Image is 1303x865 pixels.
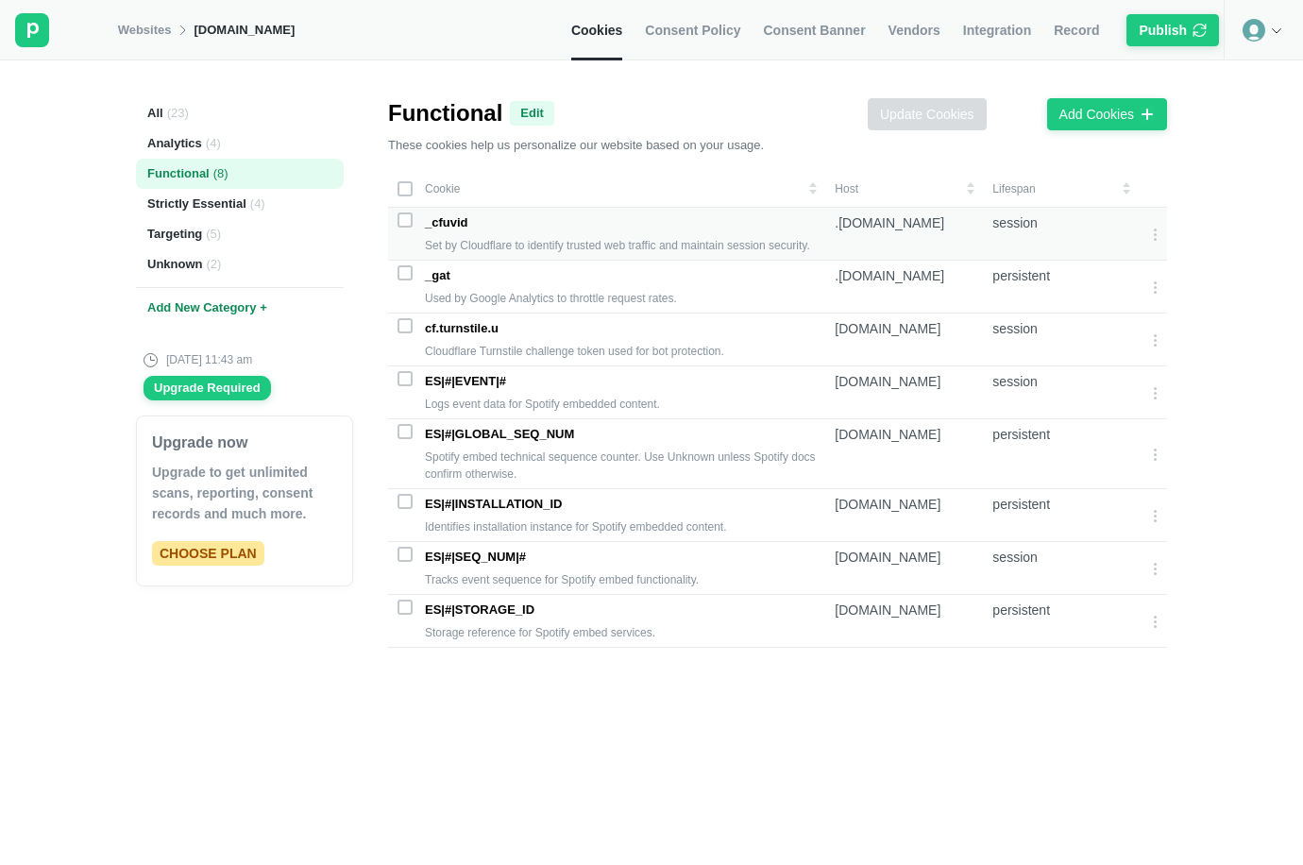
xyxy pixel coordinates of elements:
div: Upgrade to get unlimited scans, reporting, consent records and much more. [152,462,337,524]
div: Used by Google Analytics to throttle request rates. [425,290,677,307]
span: Record [1054,22,1099,39]
div: [DOMAIN_NAME] [835,549,973,566]
div: Set by Cloudflare to identify trusted web traffic and maintain session security. [425,237,810,254]
div: Strictly Essential [136,189,344,219]
div: ES|#|SEQ_NUM|# [425,549,699,566]
div: session [992,549,1130,566]
div: _gat [425,267,677,284]
div: session [992,320,1130,337]
button: Update Cookies [868,98,987,130]
span: Upgrade now [152,432,247,454]
span: Consent Policy [645,22,740,39]
div: [DATE] 11:43 am [144,351,252,368]
div: Upgrade Required [154,380,261,397]
div: [DOMAIN_NAME] [835,320,973,337]
div: Cookie [398,181,816,196]
img: icon [1193,22,1207,39]
div: [DOMAIN_NAME] [835,496,973,513]
div: Logs event data for Spotify embedded content. [425,396,660,413]
div: Sync to publish banner changes to your website. [1122,9,1224,51]
div: Analytics [136,128,344,159]
div: Identifies installation instance for Spotify embedded content. [425,518,727,535]
td: Lifespan [983,170,1140,208]
span: Integration [963,22,1031,39]
div: .[DOMAIN_NAME] [835,267,973,284]
div: session [992,373,1130,390]
div: ES|#|GLOBAL_SEQ_NUM [425,426,816,443]
button: Add Cookies [1047,98,1167,130]
a: Websites [118,22,172,39]
span: Cookies [571,22,622,39]
span: ( 4 ) [250,195,265,212]
div: [DOMAIN_NAME] [835,373,973,390]
div: All [136,98,344,128]
div: Storage reference for Spotify embed services. [425,624,655,641]
div: Functional [388,98,764,128]
span: ( 2 ) [207,256,222,273]
span: Vendors [888,22,940,39]
div: ES|#|EVENT|# [425,373,660,390]
div: [DOMAIN_NAME] [835,426,973,443]
td: Host [825,170,983,208]
div: Tracks event sequence for Spotify embed functionality. [425,571,699,588]
div: [DOMAIN_NAME] [835,602,973,619]
span: ( 8 ) [213,165,228,182]
div: Functional [136,159,344,189]
div: .[DOMAIN_NAME] [835,214,973,231]
div: Spotify embed technical sequence counter. Use Unknown unless Spotify docs confirm otherwise. [425,449,816,483]
div: Publish [1139,22,1187,39]
div: Add New Category + [136,287,344,329]
div: Unknown [136,249,344,280]
button: Upgrade Required [144,376,271,400]
button: Edit [510,101,554,126]
a: CHOOSE PLAN [152,541,264,566]
div: persistent [992,426,1130,443]
div: persistent [992,602,1130,619]
div: Add Cookies [1059,106,1134,123]
span: Consent Banner [763,22,865,39]
div: session [992,214,1130,231]
span: ( 4 ) [206,135,221,152]
div: Update Cookies [880,106,974,123]
span: ( 5 ) [206,226,221,243]
div: Cloudflare Turnstile challenge token used for bot protection. [425,343,724,360]
div: Edit [520,105,544,122]
div: persistent [992,267,1130,284]
div: Targeting [136,219,344,249]
div: [DOMAIN_NAME] [194,22,295,39]
div: _cfuvid [425,214,810,231]
span: ( 23 ) [167,105,189,122]
button: Publishicon [1126,14,1219,46]
div: These cookies help us personalize our website based on your usage. [388,136,764,155]
div: ES|#|STORAGE_ID [425,602,655,619]
div: cf.turnstile.u [425,320,724,337]
div: persistent [992,496,1130,513]
div: ES|#|INSTALLATION_ID [425,496,727,513]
